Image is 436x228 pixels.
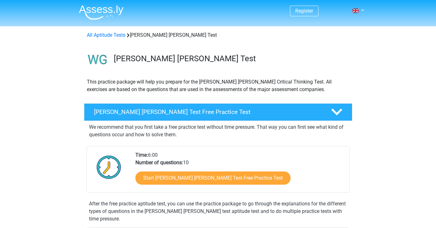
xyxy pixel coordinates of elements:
img: watson glaser test [84,46,111,73]
div: After the free practice aptitude test, you can use the practice package to go through the explana... [87,200,350,223]
h4: [PERSON_NAME] [PERSON_NAME] Test Free Practice Test [94,108,321,116]
b: Time: [135,152,148,158]
h3: [PERSON_NAME] [PERSON_NAME] Test [114,54,347,63]
p: This practice package will help you prepare for the [PERSON_NAME] [PERSON_NAME] Critical Thinking... [87,78,349,93]
a: Start [PERSON_NAME] [PERSON_NAME] Test Free Practice Test [135,171,291,185]
a: Register [295,8,313,14]
a: [PERSON_NAME] [PERSON_NAME] Test Free Practice Test [81,103,355,121]
img: Clock [93,151,125,183]
div: 6:00 10 [131,151,349,192]
img: Assessly [79,5,123,20]
p: We recommend that you first take a free practice test without time pressure. That way you can fir... [89,123,347,138]
div: [PERSON_NAME] [PERSON_NAME] Test [84,31,352,39]
b: Number of questions: [135,160,183,166]
a: All Aptitude Tests [87,32,125,38]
